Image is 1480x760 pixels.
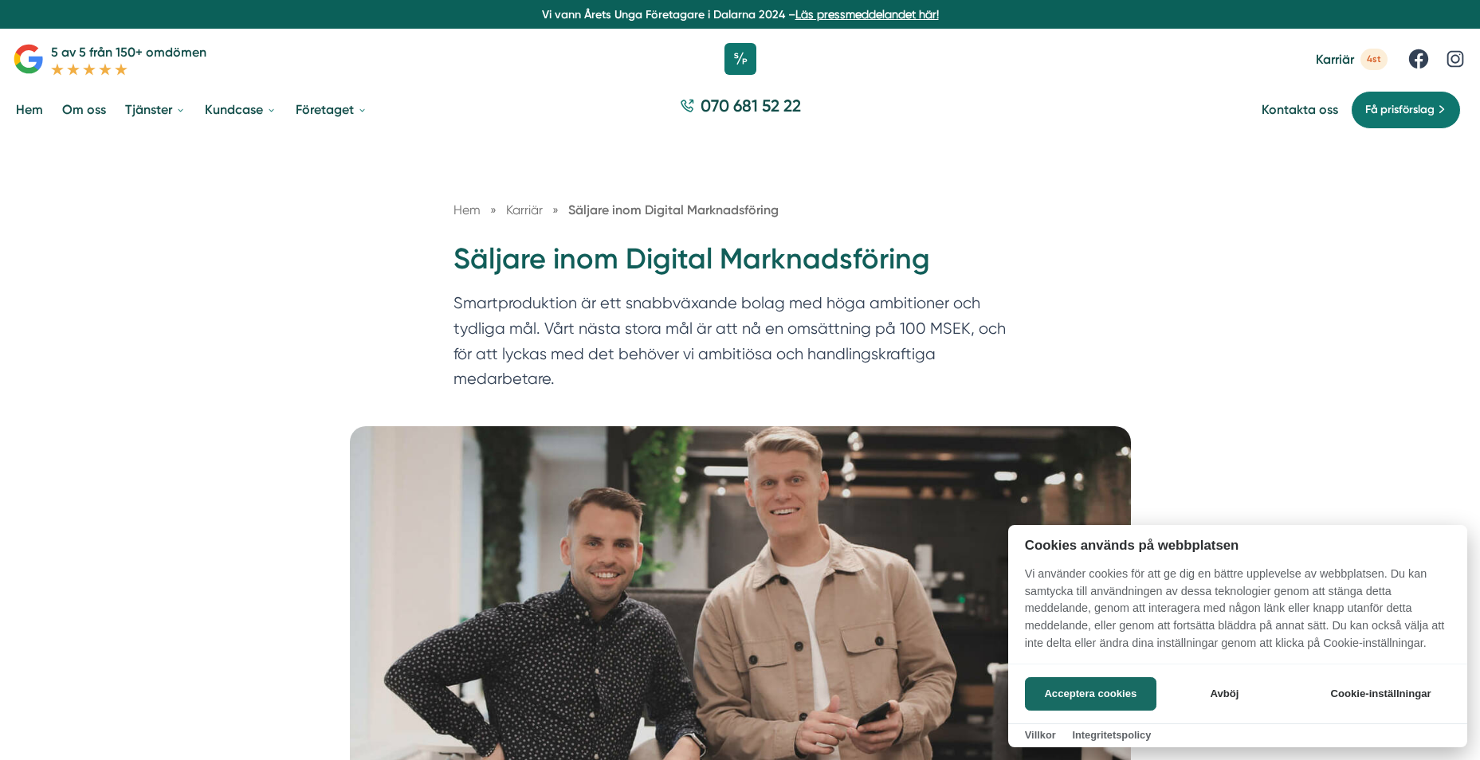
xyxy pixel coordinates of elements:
button: Acceptera cookies [1025,677,1156,711]
button: Cookie-inställningar [1311,677,1451,711]
p: Vi använder cookies för att ge dig en bättre upplevelse av webbplatsen. Du kan samtycka till anvä... [1008,566,1467,663]
h2: Cookies används på webbplatsen [1008,538,1467,553]
a: Integritetspolicy [1072,729,1151,741]
button: Avböj [1161,677,1288,711]
a: Villkor [1025,729,1056,741]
